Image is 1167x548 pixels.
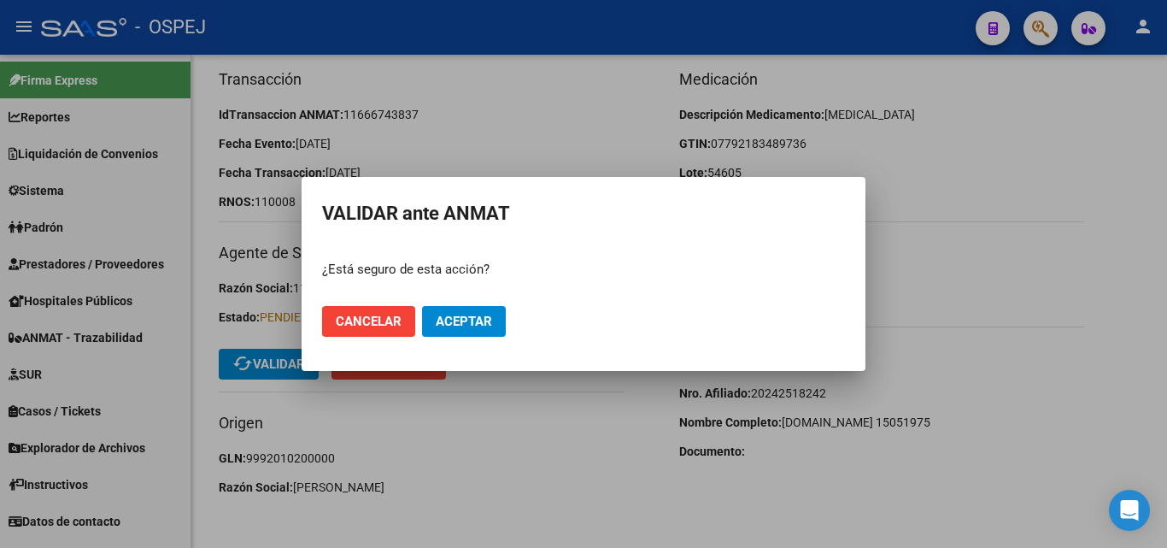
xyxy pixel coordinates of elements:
div: Open Intercom Messenger [1109,490,1150,531]
button: Cancelar [322,306,415,337]
span: Cancelar [336,314,402,329]
button: Aceptar [422,306,506,337]
span: Aceptar [436,314,492,329]
h2: VALIDAR ante ANMAT [322,197,845,230]
p: ¿Está seguro de esta acción? [322,260,845,280]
